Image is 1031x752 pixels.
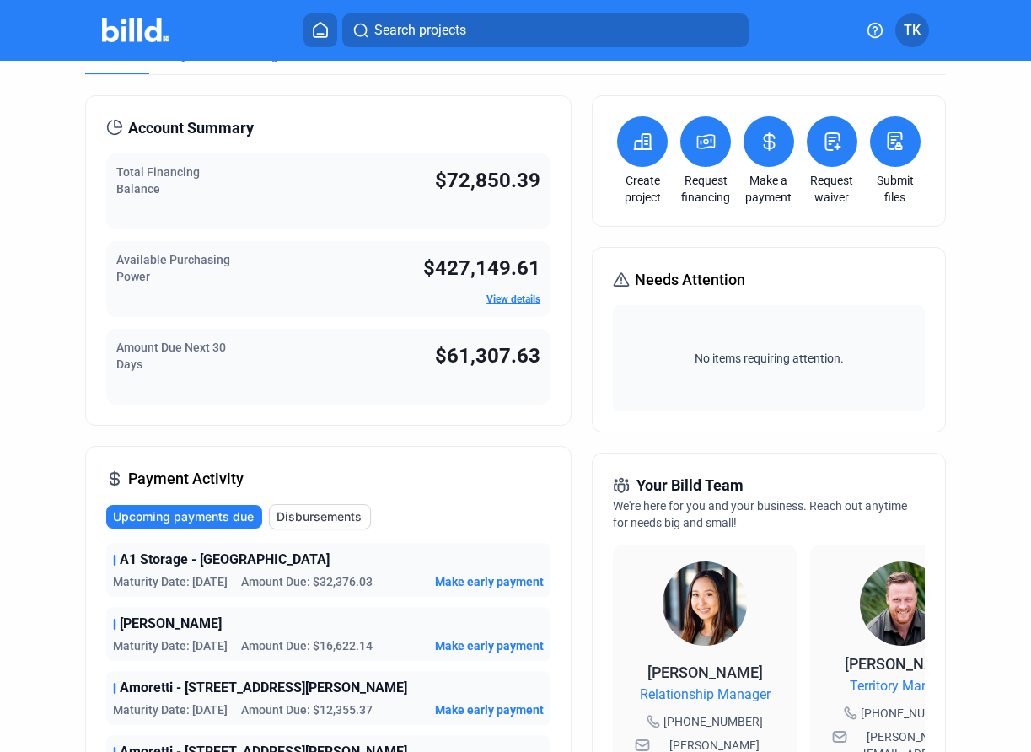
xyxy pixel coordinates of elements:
[374,20,466,40] span: Search projects
[116,165,200,196] span: Total Financing Balance
[423,256,540,280] span: $427,149.61
[861,705,960,722] span: [PHONE_NUMBER]
[620,350,918,367] span: No items requiring attention.
[640,685,771,705] span: Relationship Manager
[241,637,373,654] span: Amount Due: $16,622.14
[663,561,747,646] img: Relationship Manager
[342,13,749,47] button: Search projects
[269,504,371,529] button: Disbursements
[128,467,244,491] span: Payment Activity
[102,18,169,42] img: Billd Company Logo
[113,573,228,590] span: Maturity Date: [DATE]
[895,13,929,47] button: TK
[860,561,944,646] img: Territory Manager
[116,341,226,371] span: Amount Due Next 30 Days
[647,663,763,681] span: [PERSON_NAME]
[120,614,222,634] span: [PERSON_NAME]
[106,505,262,529] button: Upcoming payments due
[113,637,228,654] span: Maturity Date: [DATE]
[803,172,862,206] a: Request waiver
[613,172,672,206] a: Create project
[120,550,330,570] span: A1 Storage - [GEOGRAPHIC_DATA]
[613,499,907,529] span: We're here for you and your business. Reach out anytime for needs big and small!
[128,116,254,140] span: Account Summary
[663,713,763,730] span: [PHONE_NUMBER]
[113,508,254,525] span: Upcoming payments due
[113,701,228,718] span: Maturity Date: [DATE]
[116,253,230,283] span: Available Purchasing Power
[850,676,955,696] span: Territory Manager
[241,701,373,718] span: Amount Due: $12,355.37
[486,293,540,305] a: View details
[435,169,540,192] span: $72,850.39
[241,573,373,590] span: Amount Due: $32,376.03
[435,344,540,368] span: $61,307.63
[904,20,921,40] span: TK
[277,508,362,525] span: Disbursements
[120,678,407,698] span: Amoretti - [STREET_ADDRESS][PERSON_NAME]
[435,573,544,590] button: Make early payment
[845,655,960,673] span: [PERSON_NAME]
[676,172,735,206] a: Request financing
[435,637,544,654] button: Make early payment
[435,701,544,718] button: Make early payment
[866,172,925,206] a: Submit files
[635,268,745,292] span: Needs Attention
[636,474,744,497] span: Your Billd Team
[739,172,798,206] a: Make a payment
